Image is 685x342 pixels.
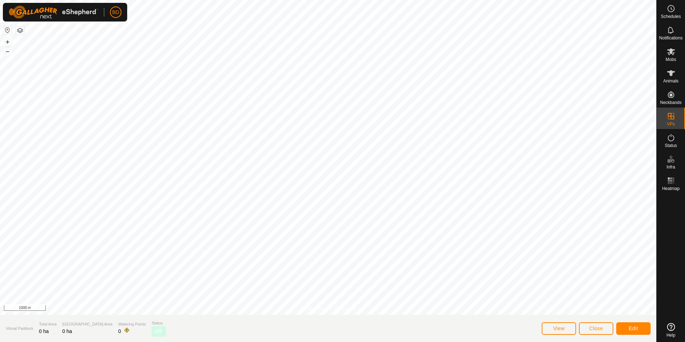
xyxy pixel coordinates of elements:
span: Off [154,328,162,335]
span: Close [589,326,603,331]
span: Total Area [39,321,57,327]
button: Map Layers [16,26,24,35]
span: Status [665,143,677,148]
span: View [553,326,565,331]
button: Reset Map [3,26,12,34]
button: + [3,38,12,46]
span: Watering Points [118,321,146,327]
button: View [542,322,576,335]
span: VPs [667,122,675,126]
button: Edit [616,322,651,335]
span: Virtual Paddock [6,326,33,332]
span: Neckbands [660,100,681,105]
span: [GEOGRAPHIC_DATA] Area [62,321,112,327]
button: Close [579,322,613,335]
span: 0 ha [62,328,72,334]
span: Infra [666,165,675,169]
img: Gallagher Logo [9,6,98,19]
span: Notifications [659,36,682,40]
span: Schedules [661,14,681,19]
span: BD [112,9,119,16]
span: 0 ha [39,328,49,334]
span: Animals [663,79,679,83]
a: Contact Us [335,305,356,312]
span: Heatmap [662,186,680,191]
span: Help [666,333,675,337]
span: Mobs [666,57,676,62]
span: Status [152,320,166,326]
a: Help [657,320,685,340]
a: Privacy Policy [300,305,327,312]
span: 0 [118,328,121,334]
span: Edit [629,326,638,331]
button: – [3,47,12,56]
